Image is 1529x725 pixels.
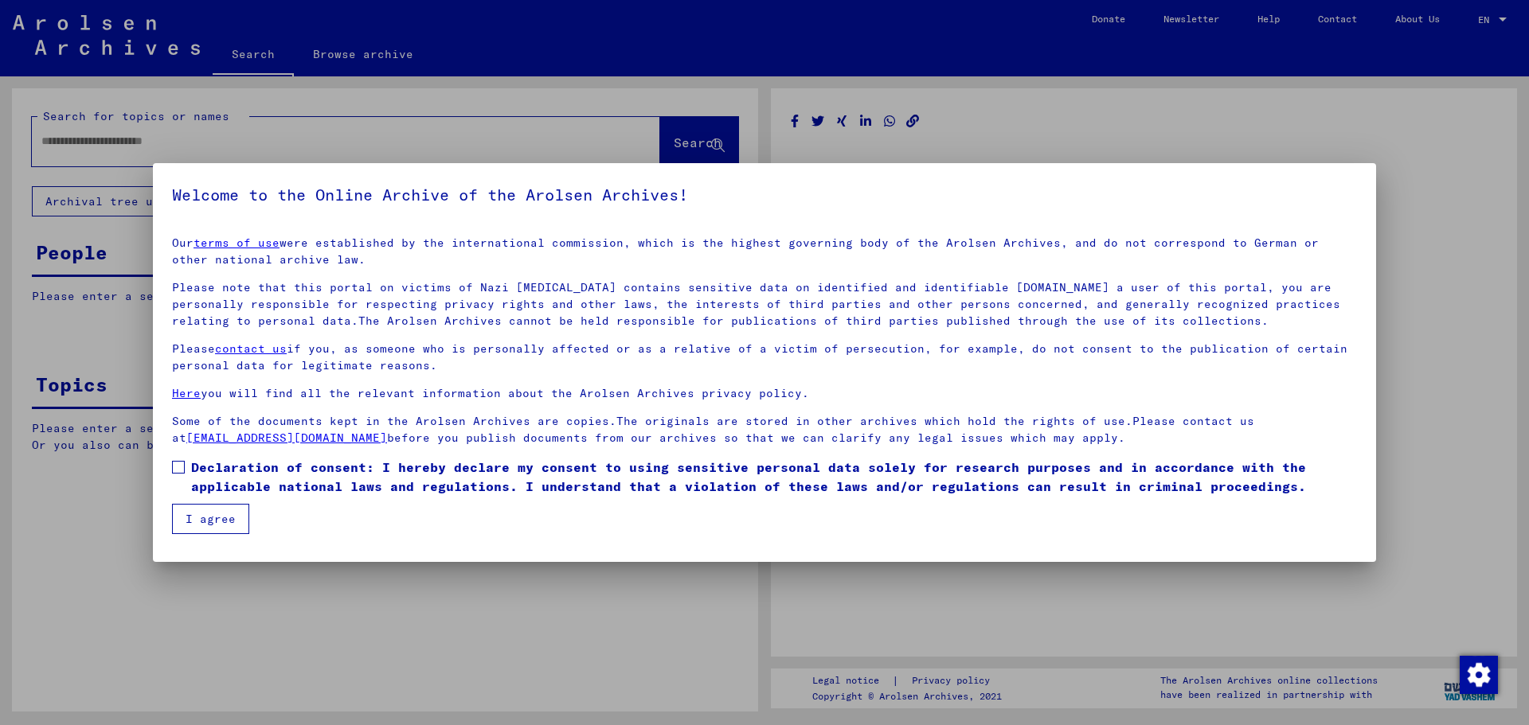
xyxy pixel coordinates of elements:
[172,413,1357,446] p: Some of the documents kept in the Arolsen Archives are copies.The originals are stored in other a...
[215,341,287,356] a: contact us
[172,341,1357,374] p: Please if you, as someone who is personally affected or as a relative of a victim of persecution,...
[172,235,1357,268] p: Our were established by the international commission, which is the highest governing body of the ...
[172,385,1357,402] p: you will find all the relevant information about the Arolsen Archives privacy policy.
[186,431,387,445] a: [EMAIL_ADDRESS][DOMAIN_NAME]
[194,236,280,250] a: terms of use
[172,386,201,400] a: Here
[191,458,1357,496] span: Declaration of consent: I hereby declare my consent to using sensitive personal data solely for r...
[172,279,1357,329] p: Please note that this portal on victims of Nazi [MEDICAL_DATA] contains sensitive data on identif...
[172,182,1357,208] h5: Welcome to the Online Archive of the Arolsen Archives!
[172,504,249,534] button: I agree
[1460,656,1498,694] img: Change consent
